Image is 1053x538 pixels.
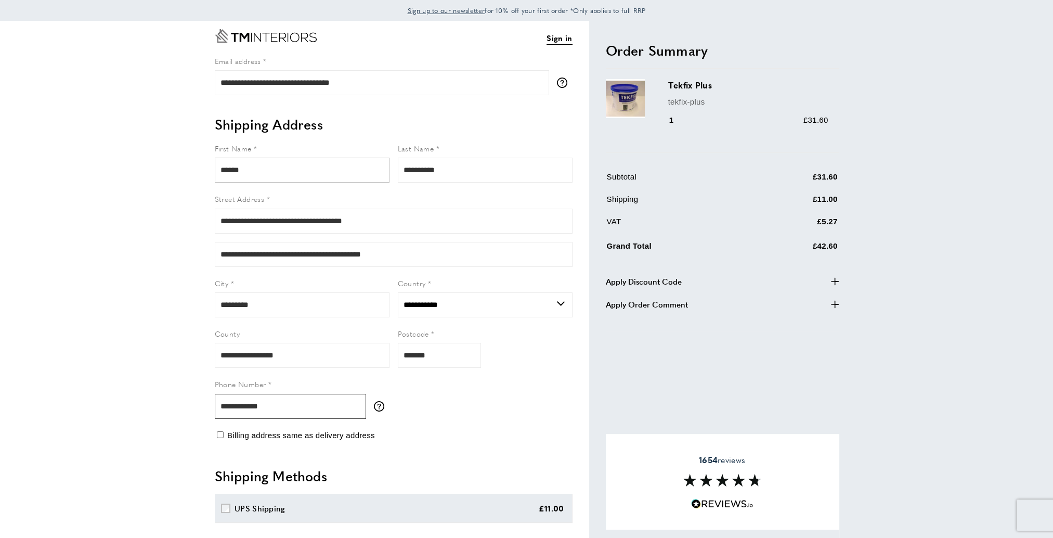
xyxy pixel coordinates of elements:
[699,455,745,465] span: reviews
[606,79,645,118] img: Tekfix Plus
[668,96,828,108] p: tekfix-plus
[756,193,837,213] td: £11.00
[803,116,828,124] span: £31.60
[227,431,375,440] span: Billing address same as delivery address
[683,474,761,486] img: Reviews section
[756,238,837,260] td: £42.60
[398,143,434,153] span: Last Name
[539,502,564,515] div: £11.00
[215,467,573,485] h2: Shipping Methods
[398,278,426,288] span: Country
[547,32,572,45] a: Sign in
[408,6,485,15] span: Sign up to our newsletter
[607,238,755,260] td: Grand Total
[215,328,240,339] span: County
[691,499,753,509] img: Reviews.io 5 stars
[408,5,485,16] a: Sign up to our newsletter
[606,275,682,288] span: Apply Discount Code
[215,29,317,43] a: Go to Home page
[668,114,688,126] div: 1
[215,379,266,389] span: Phone Number
[606,41,839,60] h2: Order Summary
[215,194,265,204] span: Street Address
[607,193,755,213] td: Shipping
[215,278,229,288] span: City
[215,115,573,134] h2: Shipping Address
[668,79,828,91] h3: Tekfix Plus
[606,298,688,311] span: Apply Order Comment
[557,78,573,88] button: More information
[607,215,755,236] td: VAT
[374,401,389,412] button: More information
[398,328,429,339] span: Postcode
[215,143,252,153] span: First Name
[215,56,261,66] span: Email address
[217,431,224,438] input: Billing address same as delivery address
[607,171,755,191] td: Subtotal
[699,454,718,466] strong: 1654
[235,502,285,515] div: UPS Shipping
[756,171,837,191] td: £31.60
[408,6,646,15] span: for 10% off your first order *Only applies to full RRP
[756,215,837,236] td: £5.27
